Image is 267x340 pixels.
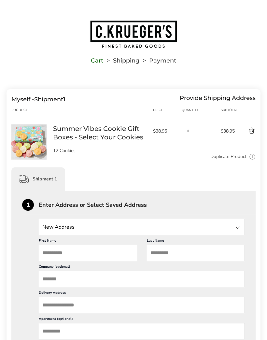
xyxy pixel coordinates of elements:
span: Myself - [11,96,34,103]
span: $38.95 [221,128,237,134]
input: Apartment [39,323,245,339]
img: C.KRUEGER'S [90,20,177,49]
label: Company (optional) [39,264,245,271]
label: First Name [39,238,137,245]
div: Provide Shipping Address [180,96,256,103]
input: Company [39,271,245,287]
div: Quantity [182,107,221,113]
div: 1 [22,199,34,211]
input: State [39,219,245,235]
input: Delivery Address [39,297,245,313]
a: Summer Vibes Cookie Gift Boxes - Select Your Cookies [53,124,147,141]
img: Summer Vibes Cookie Gift Boxes - Select Your Cookies [11,124,47,160]
span: $38.95 [153,128,178,134]
a: Cart [91,58,103,63]
p: 12 Cookies [53,149,147,153]
button: Delete product [236,127,256,135]
span: Payment [149,58,176,63]
div: Enter Address or Select Saved Address [39,202,256,208]
a: Go to home page [7,20,260,49]
input: First Name [39,245,137,261]
a: Summer Vibes Cookie Gift Boxes - Select Your Cookies [11,124,47,130]
label: Delivery Address [39,290,245,297]
a: Duplicate Product [210,153,246,160]
label: Last Name [147,238,245,245]
input: Last Name [147,245,245,261]
li: Shipping [103,58,139,63]
div: Subtotal [221,107,237,113]
div: Product [11,107,53,113]
div: Shipment [11,96,65,103]
div: Price [153,107,181,113]
div: Shipment 1 [11,167,65,191]
label: Apartment (optional) [39,317,245,323]
input: Quantity input [182,124,195,137]
span: 1 [63,96,65,103]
